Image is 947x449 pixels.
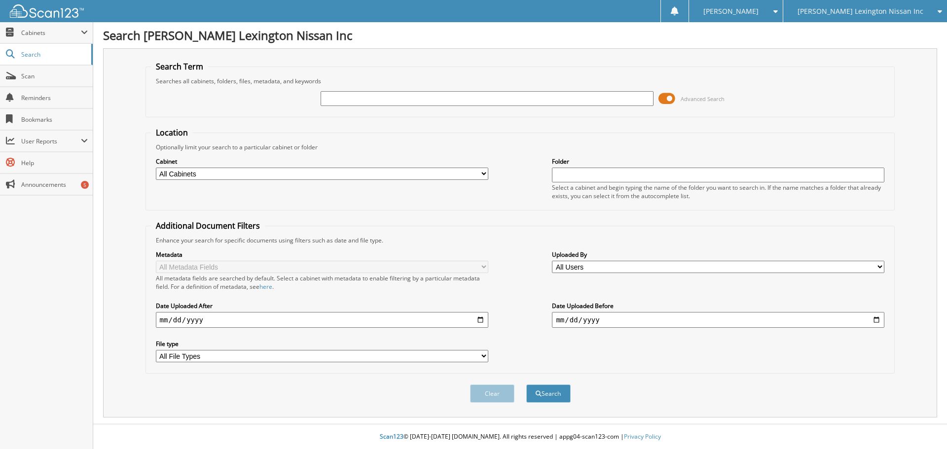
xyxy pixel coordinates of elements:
div: Select a cabinet and begin typing the name of the folder you want to search in. If the name match... [552,183,884,200]
div: © [DATE]-[DATE] [DOMAIN_NAME]. All rights reserved | appg04-scan123-com | [93,425,947,449]
span: Scan123 [380,432,403,441]
legend: Search Term [151,61,208,72]
label: File type [156,340,488,348]
h1: Search [PERSON_NAME] Lexington Nissan Inc [103,27,937,43]
div: Enhance your search for specific documents using filters such as date and file type. [151,236,890,244]
span: Announcements [21,180,88,189]
a: here [259,282,272,291]
span: Scan [21,72,88,80]
div: Searches all cabinets, folders, files, metadata, and keywords [151,77,890,85]
img: scan123-logo-white.svg [10,4,84,18]
div: 5 [81,181,89,189]
span: [PERSON_NAME] Lexington Nissan Inc [798,8,923,14]
label: Date Uploaded After [156,302,488,310]
label: Uploaded By [552,250,884,259]
legend: Additional Document Filters [151,220,265,231]
label: Folder [552,157,884,166]
label: Metadata [156,250,488,259]
label: Date Uploaded Before [552,302,884,310]
button: Clear [470,384,514,403]
span: [PERSON_NAME] [703,8,759,14]
span: Advanced Search [681,95,725,103]
input: end [552,312,884,328]
button: Search [526,384,571,403]
input: start [156,312,488,328]
legend: Location [151,127,193,138]
div: Optionally limit your search to a particular cabinet or folder [151,143,890,151]
span: Bookmarks [21,115,88,124]
span: User Reports [21,137,81,145]
span: Reminders [21,94,88,102]
label: Cabinet [156,157,488,166]
span: Search [21,50,86,59]
div: All metadata fields are searched by default. Select a cabinet with metadata to enable filtering b... [156,274,488,291]
span: Cabinets [21,29,81,37]
a: Privacy Policy [624,432,661,441]
span: Help [21,159,88,167]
